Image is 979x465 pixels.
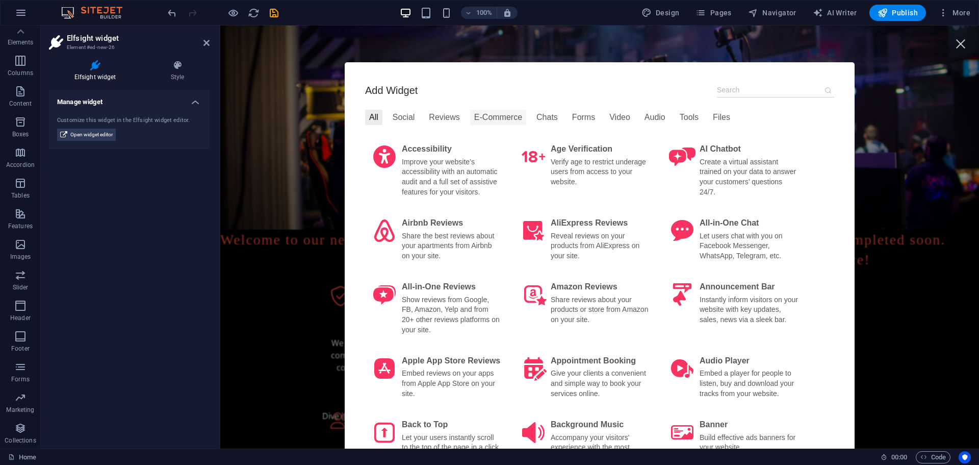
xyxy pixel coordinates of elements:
[268,7,280,19] button: save
[70,129,113,141] span: Open widget editor
[57,129,116,141] button: Open widget editor
[959,451,971,463] button: Usercentrics
[809,5,861,21] button: AI Writer
[145,60,210,82] h4: Style
[443,186,585,243] a: All-in-One ChatLet users chat with you on Facebook Messenger, WhatsApp, Telegram, etc.
[145,60,197,70] div: Add Widget
[744,5,801,21] button: Navigator
[420,84,449,100] div: Audio
[637,5,684,21] button: Design
[145,387,288,445] a: Back to TopLet your users instantly scroll to the top of the page in a click.
[10,314,31,322] p: Header
[8,222,33,230] p: Features
[6,406,34,414] p: Marketing
[67,43,189,52] h3: Element #ed-new-26
[57,116,201,125] div: Customize this widget in the Elfsight widget editor.
[8,69,33,77] p: Columns
[443,112,585,180] a: AI ChatbotCreate a virtual assistant trained on your data to answer your customers’ questions 24/7.
[145,186,288,243] a: Airbnb ReviewsShare the best reviews about your apartments from Airbnb on your site.
[9,100,32,108] p: Content
[938,8,970,18] span: More
[145,84,162,100] div: All
[5,436,36,445] p: Collections
[11,191,30,200] p: Tables
[294,186,436,243] a: AliExpress ReviewsReveal reviews on your products from AliExpress on your site.
[145,112,288,180] a: AccessibilityImprove your website’s accessibility with an automatic audit and a full set of assis...
[920,451,946,463] span: Code
[227,7,239,19] button: Click here to leave preview mode and continue editing
[348,84,379,100] div: Forms
[934,5,974,21] button: More
[248,7,260,19] i: Reload page
[11,345,30,353] p: Footer
[204,84,243,100] div: Reviews
[691,5,735,21] button: Pages
[488,84,514,100] div: Files
[13,283,29,291] p: Slider
[145,324,288,381] a: Apple App Store ReviewsEmbed reviews on your apps from Apple App Store on your site.
[294,112,436,180] a: Age VerificationVerify age to restrict underage users from access to your website.
[12,130,29,138] p: Boxes
[59,7,135,19] img: Editor Logo
[898,453,900,461] span: :
[67,34,210,43] h2: Elfsight widget
[294,250,436,317] a: Amazon ReviewsShare reviews about your products or store from Amazon on your site.
[916,451,950,463] button: Code
[891,451,907,463] span: 00 00
[497,57,614,72] input: Search
[49,60,145,82] h4: Elfsight widget
[443,250,585,317] a: Announcement BarInstantly inform visitors on your website with key updates, sales, news via a sle...
[49,90,210,108] h4: Manage widget
[881,451,908,463] h6: Session time
[11,375,30,383] p: Forms
[166,7,178,19] i: Undo: Add element (Ctrl+Z)
[294,324,436,381] a: Appointment BookingGive your clients a convenient and simple way to book your services online.
[695,8,731,18] span: Pages
[637,5,684,21] div: Design (Ctrl+Alt+Y)
[748,8,796,18] span: Navigator
[813,8,857,18] span: AI Writer
[268,7,280,19] i: Save (Ctrl+S)
[503,8,512,17] i: On resize automatically adjust zoom level to fit chosen device.
[145,250,288,317] a: All-in-One ReviewsShow reviews from Google, FB, Amazon, Yelp and from 20+ other reviews platforms...
[385,84,414,100] div: Video
[869,5,926,21] button: Publish
[6,161,35,169] p: Accordion
[641,8,680,18] span: Design
[168,84,199,100] div: Social
[443,324,585,381] a: Audio PlayerEmbed a player for people to listen, buy and download your tracks from your website.
[10,253,31,261] p: Images
[443,387,585,445] a: BannerBuild effective ads banners for your website.
[312,84,342,100] div: Chats
[8,38,34,46] p: Elements
[461,7,497,19] button: 100%
[166,7,178,19] button: undo
[250,84,306,100] div: E-Commerce
[455,84,482,100] div: Tools
[476,7,493,19] h6: 100%
[878,8,918,18] span: Publish
[294,387,436,445] a: Background MusicAccompany your visitors' experience with the most appropriate audio background.
[247,7,260,19] button: reload
[8,451,36,463] a: Click to cancel selection. Double-click to open Pages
